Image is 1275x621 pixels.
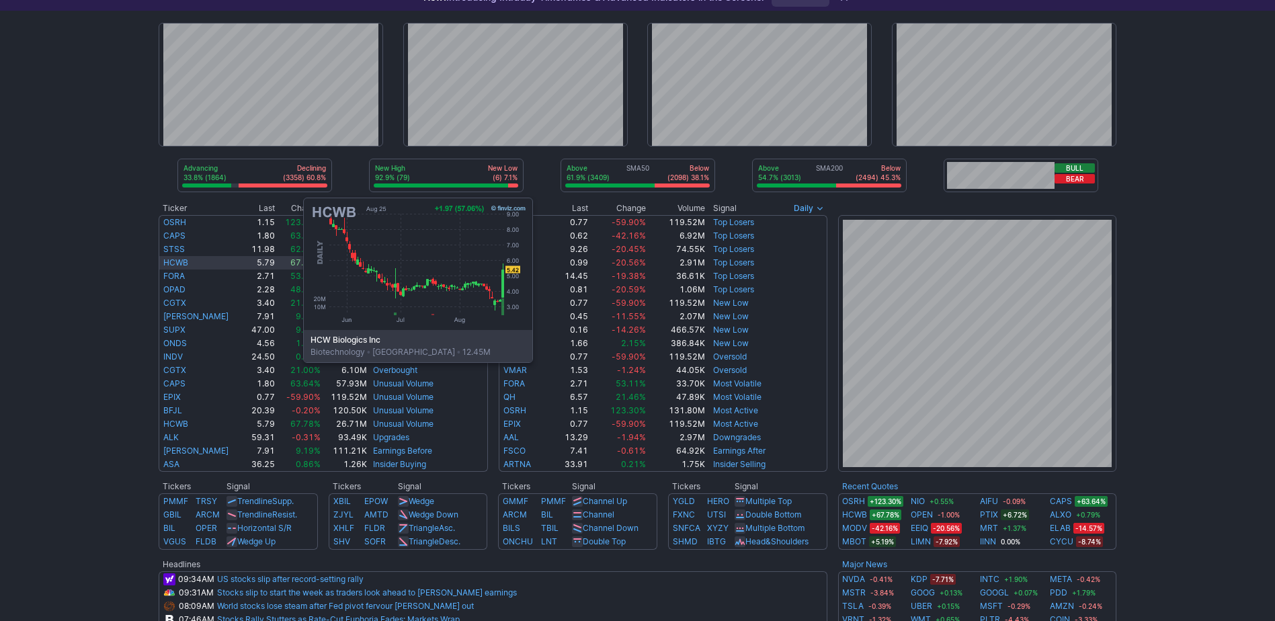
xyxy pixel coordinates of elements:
span: -59.90% [612,298,646,308]
td: 1.15 [245,215,276,229]
span: -11.55% [612,311,646,321]
a: Channel [583,509,614,520]
a: FORA [163,271,185,281]
span: -42.16% [870,523,900,534]
a: EPIX [503,419,521,429]
a: Oversold [713,365,747,375]
td: 36.25 [245,458,276,472]
a: OSRH [503,405,526,415]
a: OSRH [842,495,865,508]
td: 119.52M [647,350,706,364]
td: 44.05K [647,364,706,377]
span: 0.74% [296,351,321,362]
a: MSTR [842,586,866,599]
a: TBIL [541,523,559,533]
td: 6.10M [321,364,368,377]
span: -19.38% [612,271,646,281]
p: Advancing [183,163,227,173]
span: 21.46% [616,392,646,402]
th: Tickers [159,480,226,493]
td: 2.71 [245,270,276,283]
a: IINN [980,535,996,548]
a: PTIX [980,508,998,522]
a: New Low [713,338,749,348]
th: Signal [571,480,657,493]
p: Below [856,163,901,173]
th: Change [276,202,321,215]
a: LIMN [911,535,931,548]
a: META [1050,573,1072,586]
p: New Low [488,163,518,173]
span: Signal [713,203,737,214]
span: -20.59% [612,284,646,294]
td: 119.52M [647,417,706,431]
td: 1.26K [321,458,368,472]
th: Signal [226,480,318,493]
a: BIL [541,509,553,520]
td: 59.31 [245,431,276,444]
a: AMTD [364,509,388,520]
p: (2098) 38.1% [667,173,709,182]
p: (6) 7.1% [488,173,518,182]
a: Stocks slip to start the week as traders look ahead to [PERSON_NAME] earnings [217,587,517,597]
a: Upgrades [373,432,409,442]
td: 5.79 [245,256,276,270]
a: YGLD [673,496,695,506]
td: 5.79 [245,417,276,431]
span: -0.09% [1001,496,1028,507]
span: 123.30% [285,217,321,227]
a: Top Losers [713,271,754,281]
a: AMZN [1050,599,1074,613]
a: XHLF [333,523,354,533]
a: GMMF [503,496,528,506]
td: 33.70K [647,377,706,390]
a: TrendlineSupp. [237,496,294,506]
a: Horizontal S/R [237,523,292,533]
p: Above [567,163,610,173]
a: Top Losers [713,284,754,294]
td: 1.80 [245,377,276,390]
a: GOOG [911,586,935,599]
div: SMA200 [757,163,902,183]
a: CGTX [163,298,186,308]
td: 0.99 [550,256,589,270]
span: -0.61% [617,446,646,456]
td: 0.77 [550,350,589,364]
td: 74.55K [647,243,706,256]
a: PMMF [541,496,566,506]
a: BFJL [163,405,182,415]
a: Overbought [373,365,417,375]
a: Unusual Volume [373,419,434,429]
span: • [365,347,372,357]
a: Insider Buying [373,459,426,469]
a: Double Top [583,536,626,546]
td: 0.77 [245,390,276,404]
td: 7.91 [245,310,276,323]
td: 386.84K [647,337,706,350]
td: 0.81 [550,283,589,296]
td: 11.98 [245,243,276,256]
td: 47.00 [245,323,276,337]
a: US stocks slip after record-setting rally [217,574,364,584]
span: +0.55% [928,496,956,507]
a: INDV [163,351,183,362]
p: Below [667,163,709,173]
a: AAL [503,432,519,442]
a: EPIX [163,392,181,402]
div: Biotechnology [GEOGRAPHIC_DATA] 12.45M [304,330,532,362]
span: 63.64% [290,231,321,241]
td: 2.91M [647,256,706,270]
a: New Low [713,298,749,308]
a: Oversold [713,351,747,362]
td: 57.93M [321,377,368,390]
a: MSFT [980,599,1003,613]
td: 119.52M [321,390,368,404]
button: Signals interval [790,202,827,215]
td: 0.16 [550,323,589,337]
a: INTC [980,573,999,586]
th: Ticker [159,202,245,215]
a: OPER [196,523,217,533]
a: [PERSON_NAME] [163,311,229,321]
th: Tickers [329,480,397,493]
a: ALXO [1050,508,1071,522]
